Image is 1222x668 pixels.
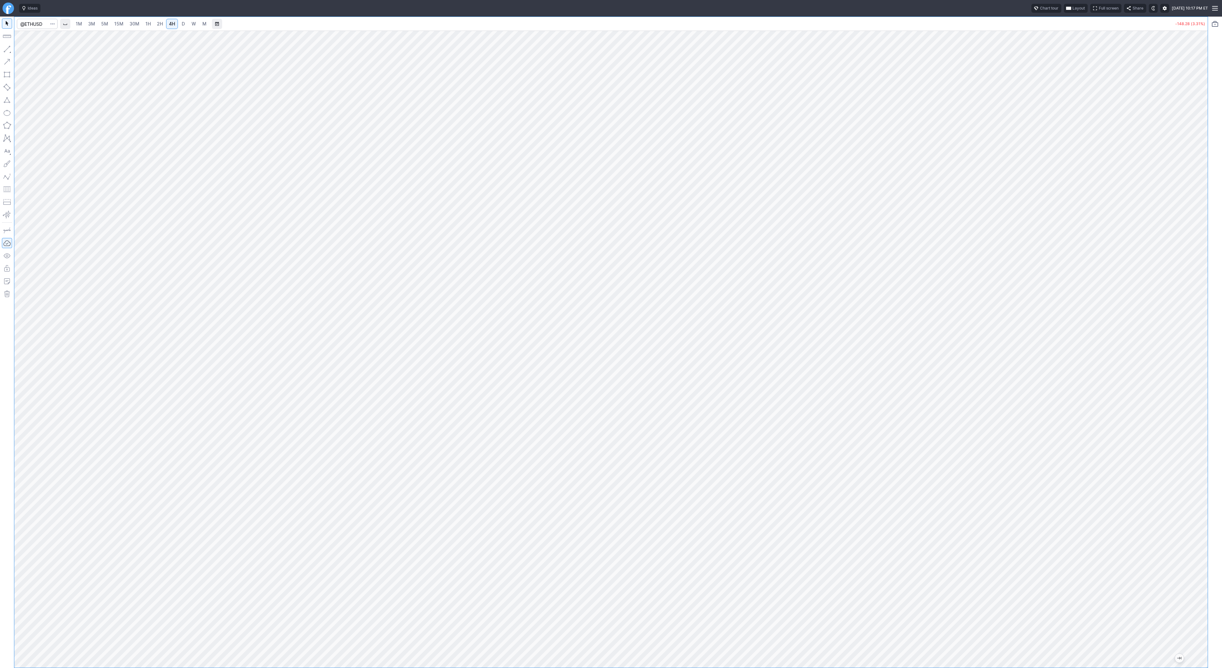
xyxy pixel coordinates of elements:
[2,251,12,261] button: Hide drawings
[2,120,12,131] button: Polygon
[2,18,12,29] button: Mouse
[60,19,70,29] button: Interval
[169,21,175,26] span: 4H
[192,21,196,26] span: W
[1064,4,1088,13] button: Layout
[2,289,12,299] button: Remove all autosaved drawings
[1210,19,1220,29] button: Portfolio watchlist
[2,31,12,41] button: Measure
[182,21,185,26] span: D
[48,19,57,29] button: Search
[189,19,199,29] a: W
[2,44,12,54] button: Line
[2,225,12,235] button: Drawing mode: Single
[3,3,14,14] a: Finviz.com
[2,159,12,169] button: Brush
[1175,22,1205,26] p: -148.28 (3.31%)
[19,4,40,13] button: Ideas
[1175,654,1184,663] button: Jump to the most recent bar
[2,171,12,182] button: Elliott waves
[145,21,151,26] span: 1H
[17,19,58,29] input: Search
[2,57,12,67] button: Arrow
[1031,4,1061,13] button: Chart tour
[2,210,12,220] button: Anchored VWAP
[178,19,188,29] a: D
[1160,4,1169,13] button: Settings
[85,19,98,29] a: 3M
[1124,4,1146,13] button: Share
[98,19,111,29] a: 5M
[2,276,12,286] button: Add note
[2,197,12,207] button: Position
[2,95,12,105] button: Triangle
[76,21,82,26] span: 1M
[127,19,142,29] a: 30M
[1090,4,1121,13] button: Full screen
[199,19,209,29] a: M
[212,19,222,29] button: Range
[1172,5,1208,11] span: [DATE] 10:17 PM ET
[1149,4,1158,13] button: Toggle dark mode
[1072,5,1085,11] span: Layout
[2,263,12,274] button: Lock drawings
[154,19,166,29] a: 2H
[1099,5,1119,11] span: Full screen
[2,108,12,118] button: Ellipse
[101,21,108,26] span: 5M
[2,133,12,143] button: XABCD
[2,238,12,248] button: Drawings Autosave: On
[1040,5,1058,11] span: Chart tour
[88,21,95,26] span: 3M
[2,184,12,194] button: Fibonacci retracements
[2,69,12,80] button: Rectangle
[130,21,139,26] span: 30M
[73,19,85,29] a: 1M
[111,19,126,29] a: 15M
[1133,5,1143,11] span: Share
[157,21,163,26] span: 2H
[28,5,38,11] span: Ideas
[2,82,12,92] button: Rotated rectangle
[114,21,123,26] span: 15M
[2,146,12,156] button: Text
[166,19,178,29] a: 4H
[143,19,154,29] a: 1H
[202,21,207,26] span: M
